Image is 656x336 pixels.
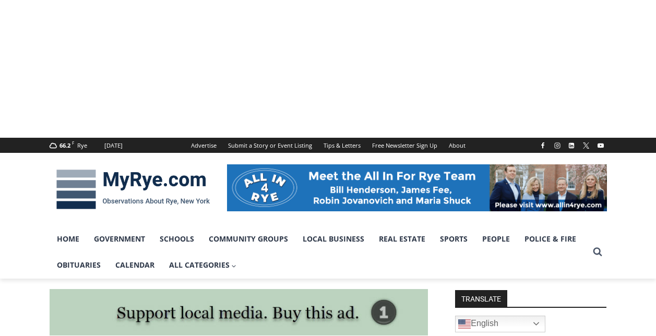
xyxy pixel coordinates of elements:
a: Government [87,226,152,252]
a: All Categories [162,252,244,278]
a: English [455,316,545,332]
a: Home [50,226,87,252]
span: F [72,140,74,146]
img: All in for Rye [227,164,607,211]
img: support local media, buy this ad [50,289,428,336]
a: Free Newsletter Sign Up [366,138,443,153]
a: Real Estate [372,226,433,252]
a: X [580,139,592,152]
a: Facebook [536,139,549,152]
button: View Search Form [588,243,607,261]
a: Tips & Letters [318,138,366,153]
a: Community Groups [201,226,295,252]
a: About [443,138,471,153]
a: Obituaries [50,252,108,278]
nav: Secondary Navigation [185,138,471,153]
strong: TRANSLATE [455,290,507,307]
span: 66.2 [59,141,70,149]
a: Linkedin [565,139,578,152]
img: en [458,318,471,330]
div: Rye [77,141,87,150]
a: Calendar [108,252,162,278]
a: Submit a Story or Event Listing [222,138,318,153]
img: MyRye.com [50,162,217,217]
a: YouTube [594,139,607,152]
a: People [475,226,517,252]
a: Schools [152,226,201,252]
a: Sports [433,226,475,252]
a: Instagram [551,139,564,152]
div: [DATE] [104,141,123,150]
span: All Categories [169,259,237,271]
a: Police & Fire [517,226,583,252]
a: Advertise [185,138,222,153]
nav: Primary Navigation [50,226,588,279]
a: Local Business [295,226,372,252]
